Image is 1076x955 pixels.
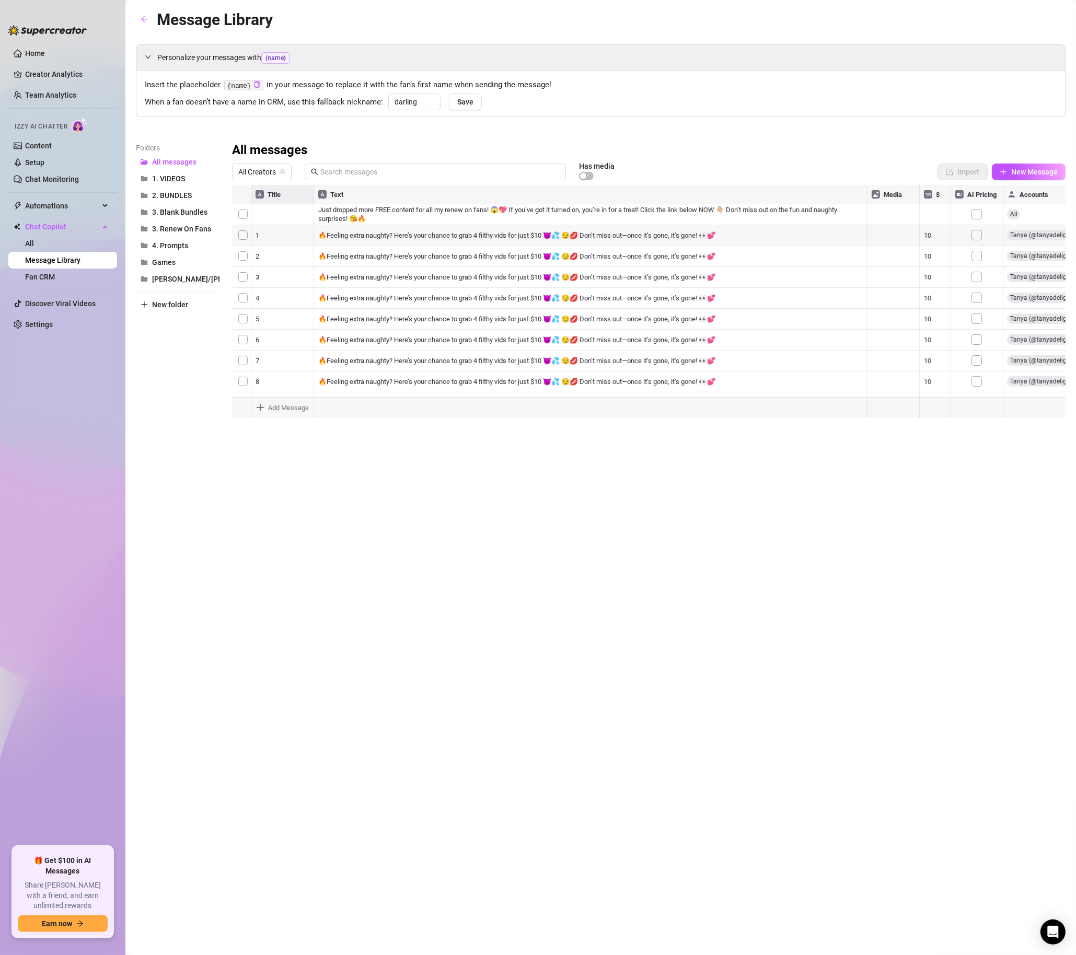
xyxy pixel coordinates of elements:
span: 4. Prompts [152,241,188,250]
span: Izzy AI Chatter [15,122,67,132]
span: folder [141,242,148,249]
span: arrow-right [76,920,84,927]
span: folder [141,275,148,283]
span: 3. Blank Bundles [152,208,207,216]
button: 4. Prompts [136,237,219,254]
span: arrow-left [141,16,148,23]
a: Fan CRM [25,273,55,281]
a: All [25,239,34,248]
span: folder [141,192,148,199]
span: 2. BUNDLES [152,191,192,200]
span: team [280,169,286,175]
article: Folders [136,142,219,154]
a: Setup [25,158,44,167]
a: Content [25,142,52,150]
span: Share [PERSON_NAME] with a friend, and earn unlimited rewards [18,880,108,911]
div: Personalize your messages with{name} [136,45,1065,70]
div: Open Intercom Messenger [1040,919,1066,945]
button: Save [449,94,482,110]
img: logo-BBDzfeDw.svg [8,25,87,36]
span: Insert the placeholder in your message to replace it with the fan’s first name when sending the m... [145,79,1057,91]
img: Chat Copilot [14,223,20,230]
span: All messages [152,158,196,166]
article: Has media [579,163,615,169]
span: copy [253,81,260,88]
span: New folder [152,300,188,309]
span: folder [141,225,148,232]
button: 3. Renew On Fans [136,220,219,237]
span: folder [141,208,148,216]
span: New Message [1011,168,1058,176]
span: folder-open [141,158,148,166]
span: Personalize your messages with [157,52,1057,64]
a: Message Library [25,256,80,264]
h3: All messages [232,142,307,159]
span: 1. VIDEOS [152,174,185,183]
button: 3. Blank Bundles [136,204,219,220]
span: [PERSON_NAME]/[PERSON_NAME] [152,275,267,283]
span: thunderbolt [14,202,22,210]
button: New Message [992,164,1066,180]
span: Earn now [42,919,72,928]
span: Automations [25,197,99,214]
span: Chat Copilot [25,218,99,235]
a: Discover Viral Videos [25,299,96,308]
button: [PERSON_NAME]/[PERSON_NAME] [136,271,219,287]
button: All messages [136,154,219,170]
span: Save [457,98,473,106]
button: Earn nowarrow-right [18,915,108,932]
button: New folder [136,296,219,313]
span: {name} [261,52,290,64]
span: plus [141,301,148,308]
span: folder [141,259,148,266]
a: Team Analytics [25,91,76,99]
button: 1. VIDEOS [136,170,219,187]
span: All Creators [238,164,285,180]
span: 3. Renew On Fans [152,225,211,233]
span: folder [141,175,148,182]
button: Games [136,254,219,271]
a: Settings [25,320,53,329]
button: Import [938,164,988,180]
a: Creator Analytics [25,66,109,83]
input: Search messages [320,166,560,178]
span: When a fan doesn’t have a name in CRM, use this fallback nickname: [145,96,383,109]
button: 2. BUNDLES [136,187,219,204]
span: search [311,168,318,176]
span: Games [152,258,176,266]
span: 🎁 Get $100 in AI Messages [18,856,108,876]
button: Click to Copy [253,81,260,89]
code: {name} [224,80,263,91]
span: plus [1000,168,1007,176]
a: Home [25,49,45,57]
span: expanded [145,54,151,60]
img: AI Chatter [72,118,88,133]
a: Chat Monitoring [25,175,79,183]
article: Message Library [157,7,273,32]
